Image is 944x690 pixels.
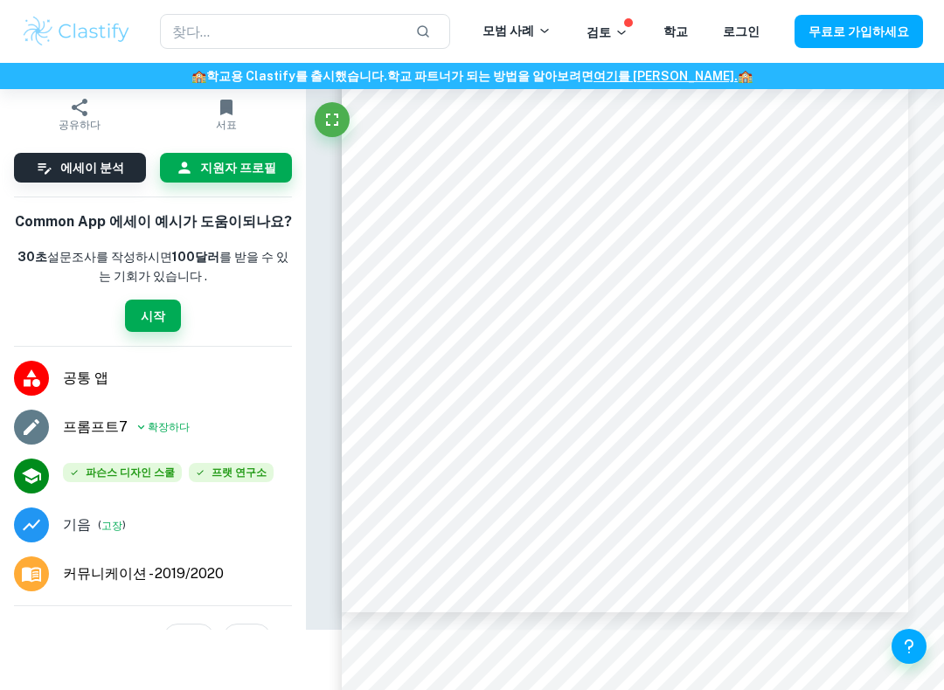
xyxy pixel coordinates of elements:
[212,466,267,479] font: 프랫 연구소
[63,417,128,438] a: 프롬프트7
[160,153,292,183] button: 지원자 프로필
[47,250,172,264] font: 설문조사를 작성하시면
[15,213,242,230] font: Common App 에세이 예시가 도움이
[482,24,534,38] font: 모범 사례
[63,369,108,386] font: 공통 앱
[119,418,128,435] font: 7
[6,90,153,139] button: 공유하다
[63,514,91,535] p: 등급
[98,519,101,531] font: (
[101,520,122,532] font: 고장
[587,25,611,39] font: 검토
[892,629,927,664] button: 도움말 및 피드백
[36,629,128,645] font: 좋아하시나요?
[315,102,350,137] button: Fullscreen
[17,250,47,264] font: 30초
[242,213,284,230] font: 되나요
[738,69,753,83] font: 🏫
[663,24,688,38] a: 학교
[63,563,238,584] a: 전공 및 지원 연도
[14,153,146,183] button: 에세이 분석
[148,421,190,433] font: 확장하다
[387,69,593,83] font: 학교 파트너가 되는 방법을 알아보려면
[200,161,276,175] font: 지원자 프로필
[153,90,300,139] button: 서표
[122,519,126,531] font: )
[723,24,760,38] a: 로그인
[63,516,91,533] font: 기음
[63,565,224,582] font: 커뮤니케이션 - 2019/2020
[135,417,190,438] button: 확장하다
[163,624,214,652] div: 5
[63,418,119,435] font: 프롬프트
[206,69,387,83] font: 학교용 Clastify를 출시했습니다.
[216,119,237,131] font: 서표
[191,69,206,83] font: 🏫
[63,463,182,489] div: 합격: Parsons School of Design
[809,25,909,39] font: 무료로 가입하세요
[795,15,923,47] button: 무료로 가입하세요
[284,213,292,230] font: ?
[125,300,181,332] button: 시작
[60,161,124,175] font: 에세이 분석
[59,119,101,131] font: 공유하다
[141,309,165,323] font: 시작
[593,69,738,83] a: 여기를 [PERSON_NAME].
[86,466,175,479] font: 파슨스 디자인 스쿨
[21,14,132,49] img: 클라스티파이 로고
[101,517,122,534] button: 고장
[160,14,401,49] input: 찾다...
[189,463,274,489] div: 수락됨: 프랫 인스티튜트
[172,250,219,264] font: 100달러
